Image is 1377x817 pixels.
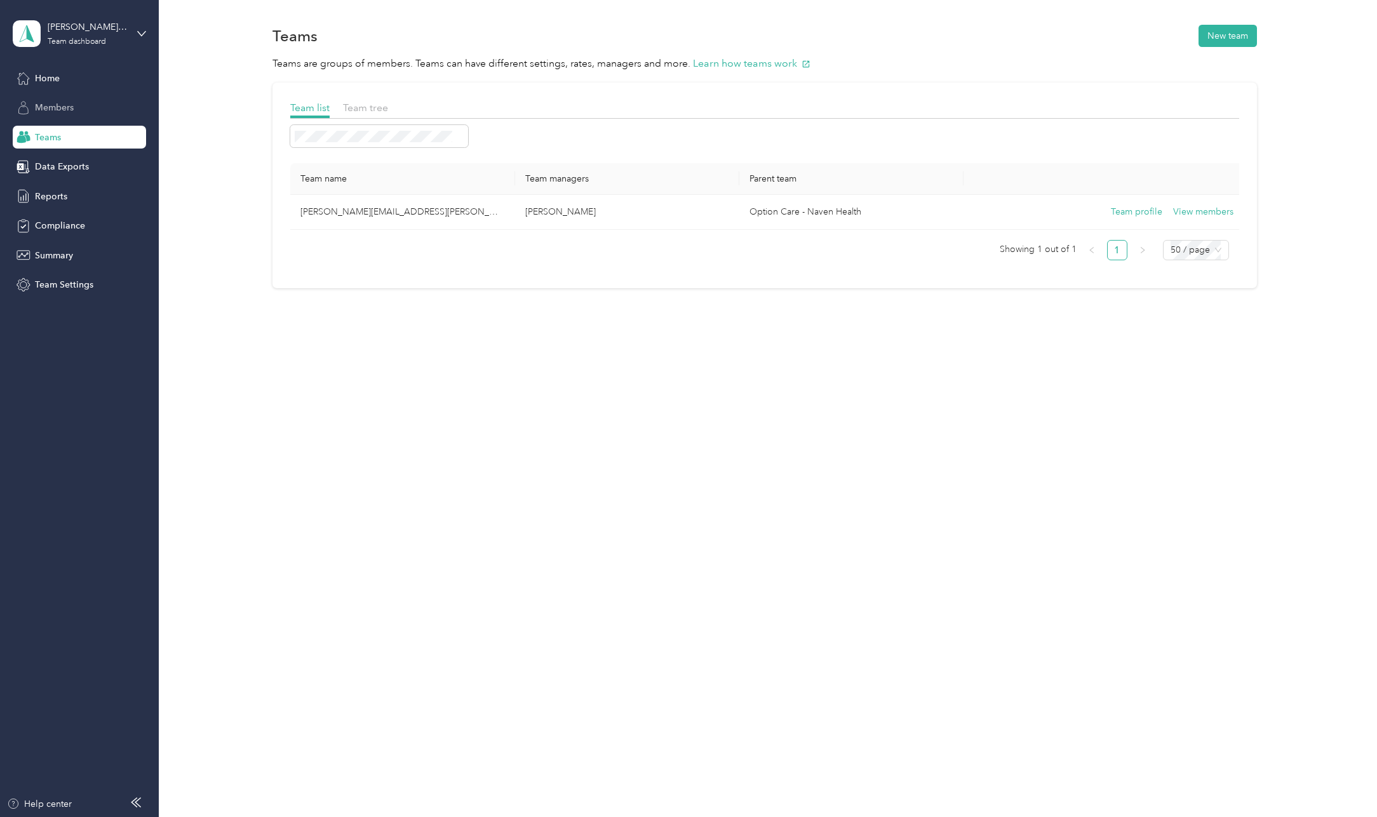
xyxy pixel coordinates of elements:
div: Page Size [1163,240,1229,260]
li: 1 [1107,240,1127,260]
p: Teams are groups of members. Teams can have different settings, rates, managers and more. [272,56,1256,72]
span: Compliance [35,219,85,232]
span: Data Exports [35,160,89,173]
span: Reports [35,190,67,203]
span: Showing 1 out of 1 [1000,240,1077,259]
span: Team list [290,102,330,114]
th: Team name [290,163,514,195]
span: 50 / page [1171,241,1221,260]
button: Help center [7,797,72,811]
span: Team Settings [35,278,93,291]
button: Team profile [1111,205,1162,219]
a: 1 [1108,241,1127,260]
div: [PERSON_NAME][EMAIL_ADDRESS][PERSON_NAME][DOMAIN_NAME] [48,20,127,34]
span: right [1139,246,1146,254]
button: View members [1173,205,1233,219]
span: Home [35,72,60,85]
span: Team tree [343,102,388,114]
div: Team dashboard [48,38,106,46]
span: Members [35,101,74,114]
button: right [1132,240,1153,260]
th: Team managers [515,163,739,195]
td: leslie.butler@navenhealth.com [290,195,514,230]
li: Next Page [1132,240,1153,260]
th: Parent team [739,163,964,195]
h1: Teams [272,29,318,43]
li: Previous Page [1082,240,1102,260]
span: Summary [35,249,73,262]
button: New team [1199,25,1257,47]
button: left [1082,240,1102,260]
p: [PERSON_NAME] [525,205,729,219]
iframe: Everlance-gr Chat Button Frame [1306,746,1377,817]
span: Teams [35,131,61,144]
button: Learn how teams work [693,56,810,72]
span: left [1088,246,1096,254]
td: Option Care - Naven Health [739,195,964,230]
